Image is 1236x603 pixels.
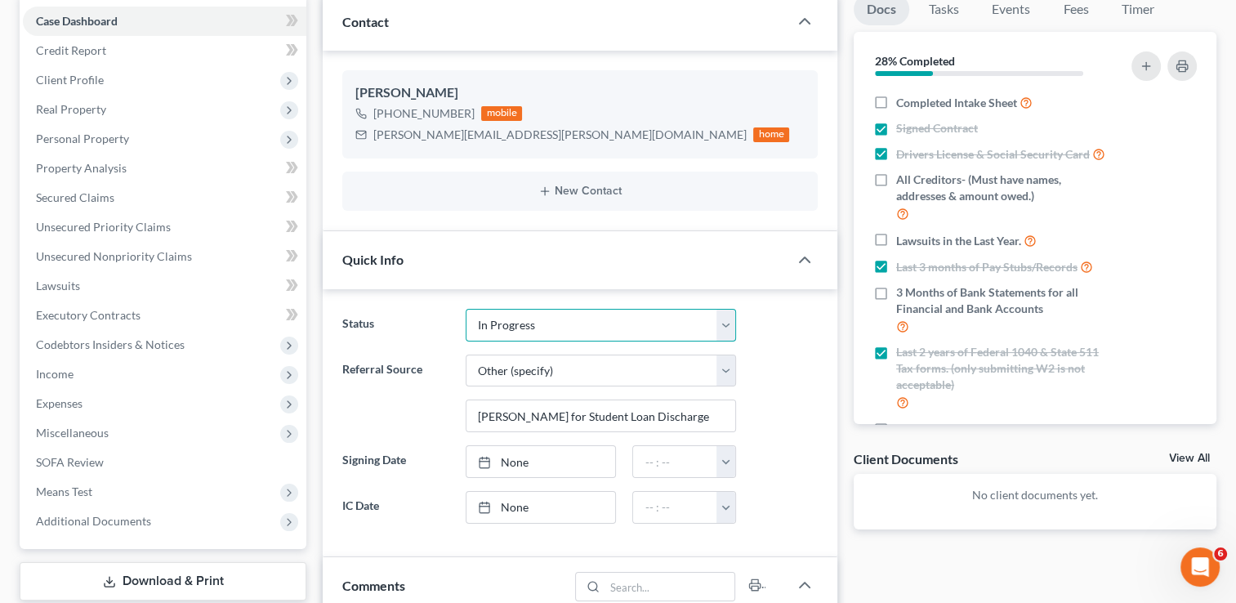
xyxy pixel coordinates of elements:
[23,183,306,212] a: Secured Claims
[23,36,306,65] a: Credit Report
[334,355,457,433] label: Referral Source
[334,309,457,342] label: Status
[854,450,958,467] div: Client Documents
[867,487,1203,503] p: No client documents yet.
[875,54,955,68] strong: 28% Completed
[1214,547,1227,561] span: 6
[36,132,129,145] span: Personal Property
[342,252,404,267] span: Quick Info
[23,212,306,242] a: Unsecured Priority Claims
[466,400,735,431] input: Other Referral Source
[23,448,306,477] a: SOFA Review
[373,105,475,122] div: [PHONE_NUMBER]
[36,279,80,293] span: Lawsuits
[753,127,789,142] div: home
[36,396,83,410] span: Expenses
[355,185,805,198] button: New Contact
[23,154,306,183] a: Property Analysis
[36,337,185,351] span: Codebtors Insiders & Notices
[896,422,1078,438] span: Real Property Deeds and Mortgages
[36,43,106,57] span: Credit Report
[1169,453,1210,464] a: View All
[342,578,405,593] span: Comments
[896,284,1112,317] span: 3 Months of Bank Statements for all Financial and Bank Accounts
[633,446,717,477] input: -- : --
[605,573,734,601] input: Search...
[36,73,104,87] span: Client Profile
[334,445,457,478] label: Signing Date
[23,301,306,330] a: Executory Contracts
[36,455,104,469] span: SOFA Review
[36,102,106,116] span: Real Property
[342,14,389,29] span: Contact
[1180,547,1220,587] iframe: Intercom live chat
[334,491,457,524] label: IC Date
[23,242,306,271] a: Unsecured Nonpriority Claims
[23,271,306,301] a: Lawsuits
[373,127,747,143] div: [PERSON_NAME][EMAIL_ADDRESS][PERSON_NAME][DOMAIN_NAME]
[896,120,978,136] span: Signed Contract
[633,492,717,523] input: -- : --
[36,220,171,234] span: Unsecured Priority Claims
[20,562,306,601] a: Download & Print
[36,308,141,322] span: Executory Contracts
[355,83,805,103] div: [PERSON_NAME]
[481,106,522,121] div: mobile
[896,344,1112,393] span: Last 2 years of Federal 1040 & State 511 Tax forms. (only submitting W2 is not acceptable)
[896,233,1021,249] span: Lawsuits in the Last Year.
[36,485,92,498] span: Means Test
[36,190,114,204] span: Secured Claims
[896,259,1078,275] span: Last 3 months of Pay Stubs/Records
[36,514,151,528] span: Additional Documents
[896,146,1090,163] span: Drivers License & Social Security Card
[36,367,74,381] span: Income
[36,249,192,263] span: Unsecured Nonpriority Claims
[896,95,1017,111] span: Completed Intake Sheet
[36,426,109,440] span: Miscellaneous
[36,161,127,175] span: Property Analysis
[896,172,1112,204] span: All Creditors- (Must have names, addresses & amount owed.)
[23,7,306,36] a: Case Dashboard
[36,14,118,28] span: Case Dashboard
[466,446,616,477] a: None
[466,492,616,523] a: None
